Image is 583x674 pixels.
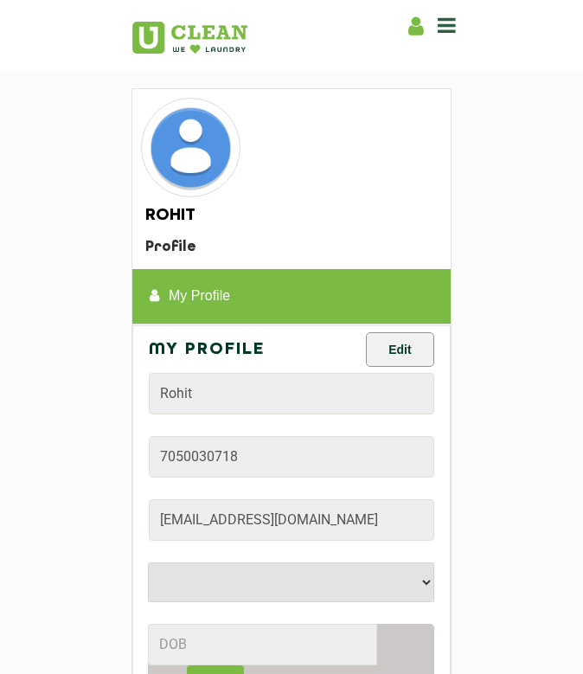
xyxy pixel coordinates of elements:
input: Email [149,499,433,541]
h4: Rohit [145,206,438,225]
button: Edit [366,332,433,367]
input: Name [149,373,433,414]
a: My Profile [132,269,451,324]
input: Phone [149,436,433,478]
h2: My Profile [149,334,348,365]
img: avatardefault_92824.png [145,102,236,193]
img: UClean Laundry and Dry Cleaning [132,22,247,54]
h4: Profile [132,240,451,269]
input: DOB [148,624,376,665]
